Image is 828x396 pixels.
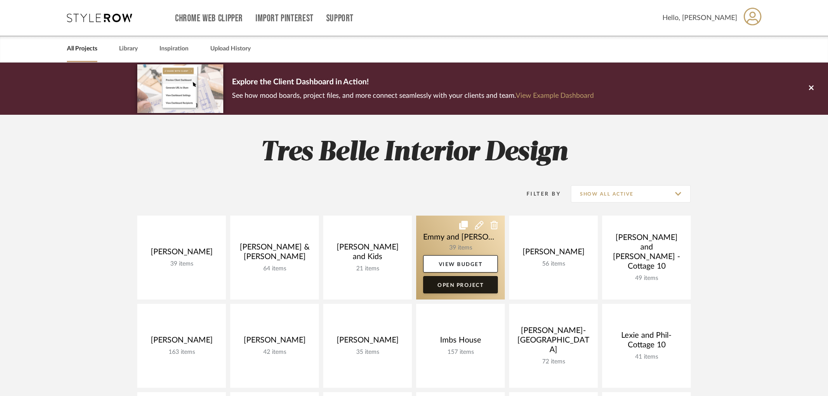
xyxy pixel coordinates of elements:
div: [PERSON_NAME] and Kids [330,243,405,265]
p: Explore the Client Dashboard in Action! [232,76,594,90]
a: View Budget [423,255,498,273]
div: 49 items [609,275,684,282]
div: [PERSON_NAME] [330,336,405,349]
div: [PERSON_NAME]- [GEOGRAPHIC_DATA] [516,326,591,358]
div: [PERSON_NAME] [516,247,591,260]
a: Support [326,15,354,22]
div: 21 items [330,265,405,273]
a: Open Project [423,276,498,293]
div: [PERSON_NAME] [144,247,219,260]
div: Imbs House [423,336,498,349]
div: [PERSON_NAME] [237,336,312,349]
a: Chrome Web Clipper [175,15,243,22]
a: Inspiration [159,43,189,55]
div: Lexie and Phil-Cottage 10 [609,331,684,353]
div: 64 items [237,265,312,273]
div: 56 items [516,260,591,268]
a: Import Pinterest [255,15,314,22]
a: Library [119,43,138,55]
a: Upload History [210,43,251,55]
div: 42 items [237,349,312,356]
a: View Example Dashboard [516,92,594,99]
div: [PERSON_NAME] and [PERSON_NAME] -Cottage 10 [609,233,684,275]
div: 39 items [144,260,219,268]
div: 41 items [609,353,684,361]
div: 163 items [144,349,219,356]
div: 157 items [423,349,498,356]
h2: Tres Belle Interior Design [101,136,727,169]
div: 35 items [330,349,405,356]
a: All Projects [67,43,97,55]
div: [PERSON_NAME] & [PERSON_NAME] [237,243,312,265]
div: [PERSON_NAME] [144,336,219,349]
span: Hello, [PERSON_NAME] [662,13,737,23]
img: d5d033c5-7b12-40c2-a960-1ecee1989c38.png [137,64,223,113]
div: Filter By [515,190,561,198]
div: 72 items [516,358,591,366]
p: See how mood boards, project files, and more connect seamlessly with your clients and team. [232,90,594,102]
